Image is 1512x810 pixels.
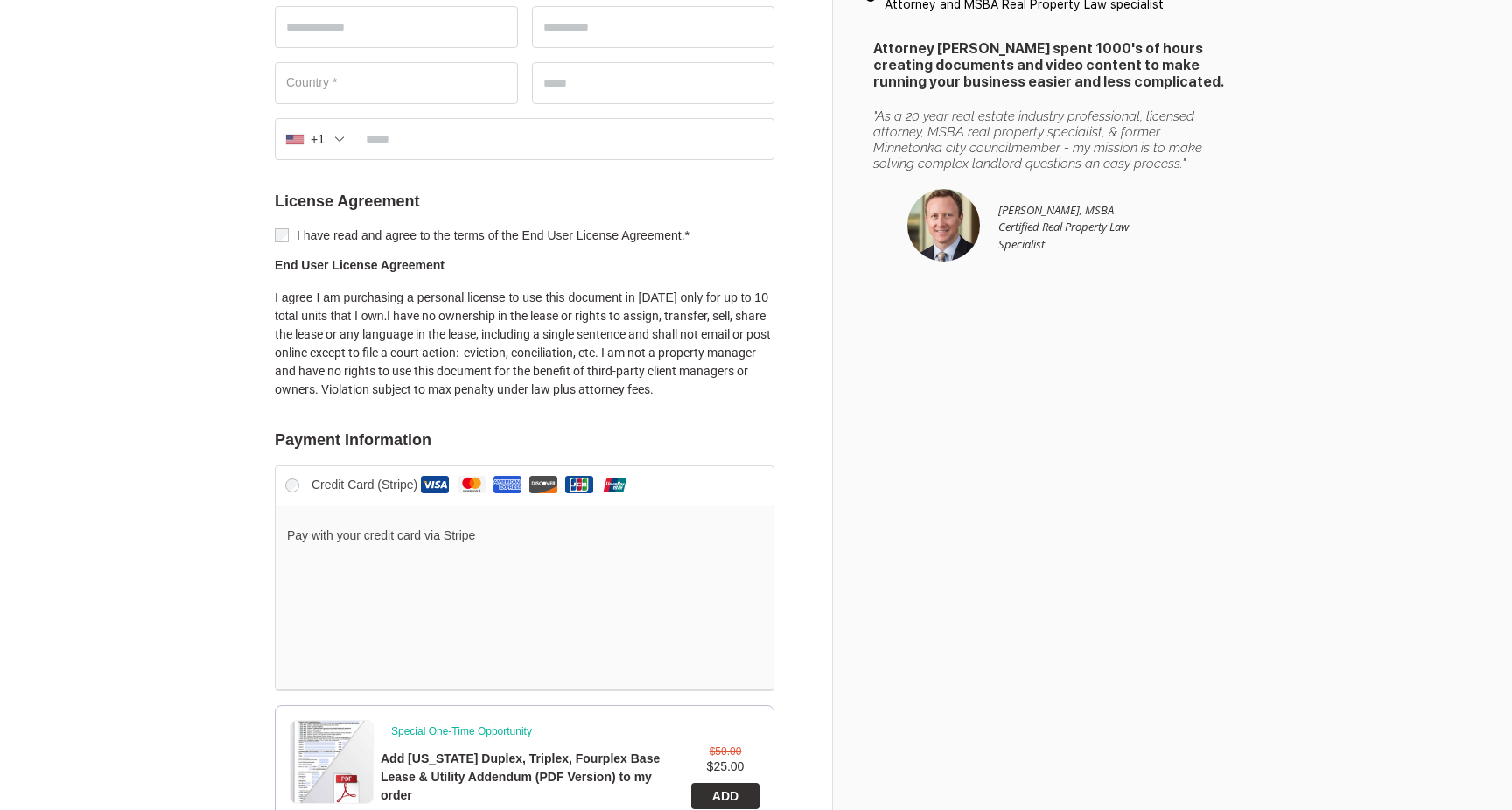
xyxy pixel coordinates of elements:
span: Country [275,62,518,104]
img: JCB [565,476,593,493]
p: Pay with your credit card via Stripe [287,527,762,545]
a: ADD [691,783,759,809]
h2: License Agreement [275,192,774,212]
div: +1 [311,133,325,145]
img: Minnesota Duplex, Triplex, Fourplex Base Lease & Utility Addendum (PDF Version) [290,720,374,804]
img: Union Pay [601,477,629,493]
iframe: Secure payment input frame [283,550,759,682]
abbr: required [685,228,689,242]
div: United States: +1 [276,119,354,159]
strong: End User License Agreement [275,258,444,272]
span: $ [707,759,714,773]
label: Add [US_STATE] Duplex, Triplex, Fourplex Base Lease & Utility Addendum (PDF Version) to my order [381,750,684,805]
i: [PERSON_NAME], MSBA Certified Real Property Law Specialist [998,202,1129,252]
span: $ [710,745,716,758]
p: "As a 20 year real estate industry professional, licensed attorney, MSBA real property specialist... [873,108,1228,171]
span: Country * [286,75,337,89]
bdi: 25.00 [707,759,745,773]
bdi: 50.00 [710,745,742,758]
h2: Payment Information [275,430,774,450]
img: VISA [421,476,449,493]
input: I have read and agree to the terms of the End User License Agreement.* [275,228,289,242]
span: I have no ownership in the lease or rights to assign, transfer, sell, share the lease or any lang... [275,309,771,396]
p: I agree I am purchasing a personal license to use this document in [DATE] only for up to 10 total... [275,289,774,399]
img: Discover [529,476,557,494]
span: Special One-Time Opportunity [381,720,542,743]
img: American Express [493,476,521,493]
img: Master Card [458,476,486,493]
label: Credit Card (Stripe) [311,478,634,492]
label: I have read and agree to the terms of the End User License Agreement. [275,228,774,243]
h3: Attorney [PERSON_NAME] spent 1000's of hours creating documents and video content to make running... [873,40,1228,91]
